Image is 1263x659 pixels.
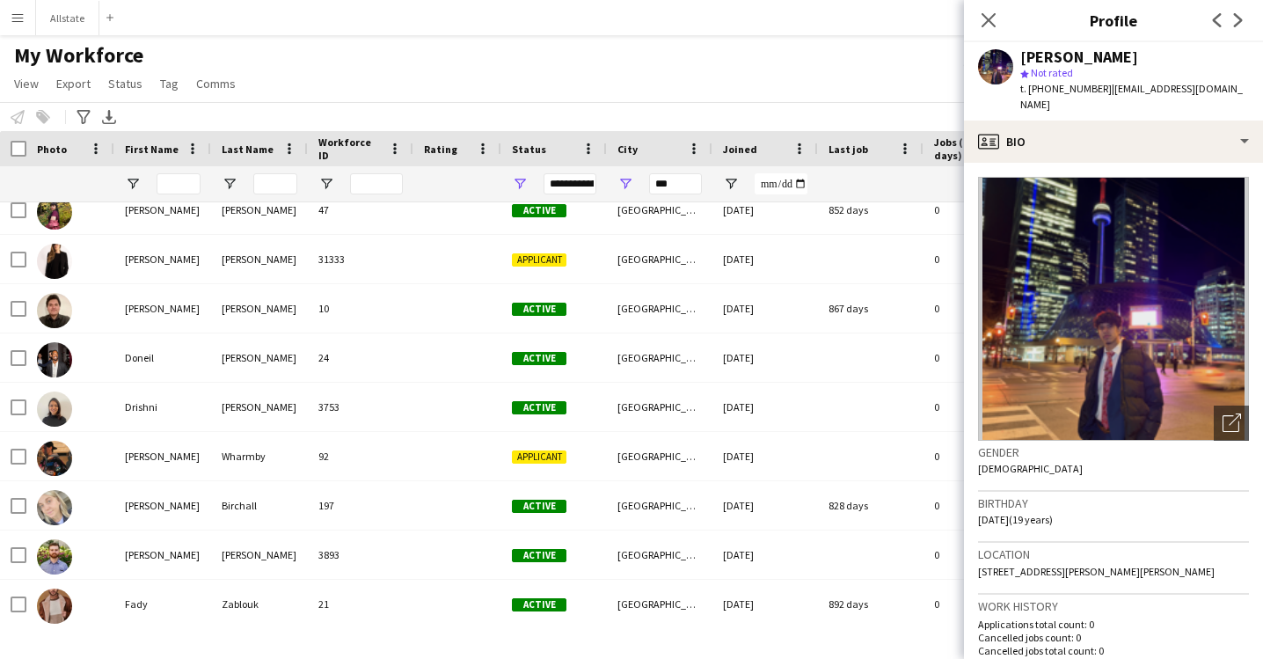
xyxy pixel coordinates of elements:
p: Cancelled jobs count: 0 [978,631,1249,644]
app-action-btn: Export XLSX [99,106,120,128]
div: [GEOGRAPHIC_DATA] [607,186,712,234]
a: Export [49,72,98,95]
div: 867 days [818,284,924,333]
span: Photo [37,143,67,156]
img: Drishni Gupta [37,392,72,427]
button: Open Filter Menu [318,176,334,192]
div: [PERSON_NAME] [114,235,211,283]
span: Last Name [222,143,274,156]
div: [PERSON_NAME] [114,432,211,480]
img: Evan Mardell [37,539,72,575]
div: [DATE] [712,580,818,628]
span: Not rated [1031,66,1073,79]
div: 31333 [308,235,413,283]
button: Open Filter Menu [512,176,528,192]
p: Applications total count: 0 [978,618,1249,631]
span: City [617,143,638,156]
div: [PERSON_NAME] [114,531,211,579]
div: 92 [308,432,413,480]
div: Fady [114,580,211,628]
span: My Workforce [14,42,143,69]
div: 0 [924,235,1038,283]
input: Joined Filter Input [755,173,807,194]
img: Dhanisha Mistry [37,194,72,230]
h3: Work history [978,598,1249,614]
div: 892 days [818,580,924,628]
div: [PERSON_NAME] [211,531,308,579]
button: Allstate [36,1,99,35]
span: First Name [125,143,179,156]
div: Doneil [114,333,211,382]
div: 0 [924,531,1038,579]
span: Active [512,500,566,513]
button: Open Filter Menu [723,176,739,192]
div: Bio [964,121,1263,163]
input: Last Name Filter Input [253,173,297,194]
button: Open Filter Menu [125,176,141,192]
app-action-btn: Advanced filters [73,106,94,128]
img: Doneil Oliphant [37,342,72,377]
h3: Gender [978,444,1249,460]
div: 0 [924,186,1038,234]
div: [GEOGRAPHIC_DATA] [607,481,712,530]
div: [DATE] [712,531,818,579]
span: [STREET_ADDRESS][PERSON_NAME][PERSON_NAME] [978,565,1215,578]
a: View [7,72,46,95]
div: 197 [308,481,413,530]
span: Active [512,303,566,316]
div: 0 [924,383,1038,431]
div: [PERSON_NAME] [211,284,308,333]
span: [DATE] (19 years) [978,513,1053,526]
div: 10 [308,284,413,333]
input: Workforce ID Filter Input [350,173,403,194]
div: 3753 [308,383,413,431]
div: Drishni [114,383,211,431]
span: Last job [829,143,868,156]
div: Zablouk [211,580,308,628]
div: 0 [924,284,1038,333]
div: [PERSON_NAME] [211,333,308,382]
div: [PERSON_NAME] [211,383,308,431]
p: Cancelled jobs total count: 0 [978,644,1249,657]
div: [GEOGRAPHIC_DATA] [607,432,712,480]
span: Export [56,76,91,92]
span: [DEMOGRAPHIC_DATA] [978,462,1083,475]
span: Applicant [512,253,566,267]
div: [GEOGRAPHIC_DATA] [607,580,712,628]
span: Active [512,401,566,414]
div: [GEOGRAPHIC_DATA] [607,284,712,333]
img: Fady Zablouk [37,589,72,624]
div: [GEOGRAPHIC_DATA] [607,235,712,283]
span: Jobs (last 90 days) [934,135,1006,162]
div: Open photos pop-in [1214,406,1249,441]
div: [DATE] [712,383,818,431]
div: [PERSON_NAME] [211,235,308,283]
div: 0 [924,481,1038,530]
div: 24 [308,333,413,382]
div: 0 [924,580,1038,628]
div: [PERSON_NAME] [114,481,211,530]
span: Active [512,352,566,365]
img: Dylan Wharmby [37,441,72,476]
span: View [14,76,39,92]
a: Tag [153,72,186,95]
div: 47 [308,186,413,234]
div: 21 [308,580,413,628]
span: Tag [160,76,179,92]
div: 852 days [818,186,924,234]
span: Active [512,204,566,217]
div: [GEOGRAPHIC_DATA] [607,333,712,382]
button: Open Filter Menu [222,176,237,192]
button: Open Filter Menu [617,176,633,192]
span: Active [512,598,566,611]
span: Workforce ID [318,135,382,162]
h3: Profile [964,9,1263,32]
input: City Filter Input [649,173,702,194]
h3: Location [978,546,1249,562]
span: Joined [723,143,757,156]
div: [DATE] [712,235,818,283]
div: 0 [924,432,1038,480]
span: | [EMAIL_ADDRESS][DOMAIN_NAME] [1020,82,1243,111]
div: [DATE] [712,432,818,480]
div: Wharmby [211,432,308,480]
